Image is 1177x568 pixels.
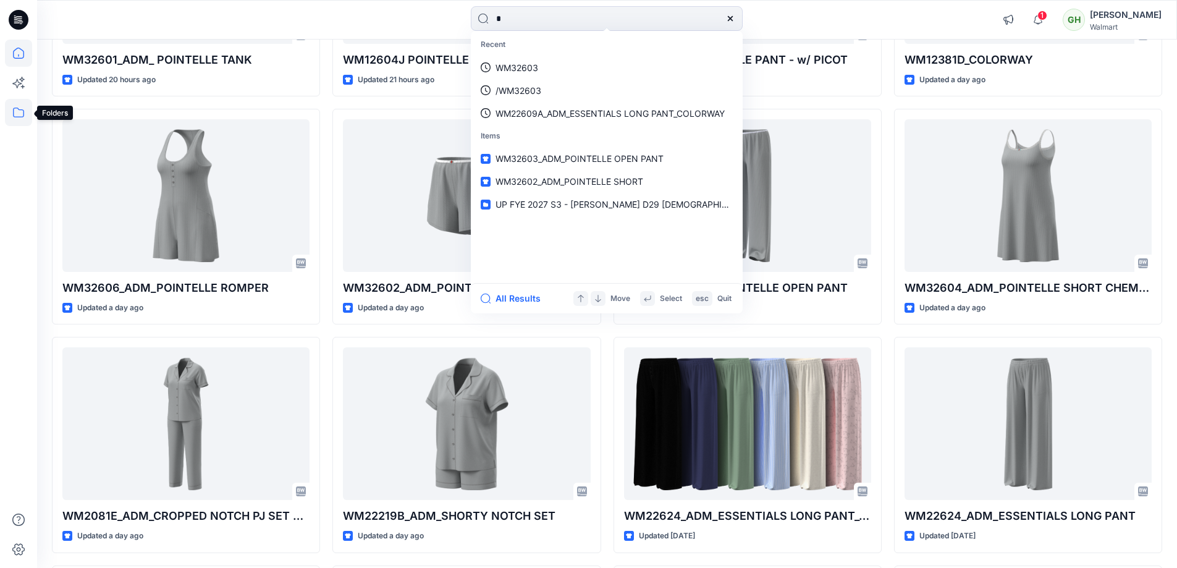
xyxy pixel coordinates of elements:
p: WM12604J POINTELLE PANT-FAUX FLY & BUTTONS + PICOT [343,51,590,69]
p: Updated a day ago [358,530,424,543]
span: WM32602_ADM_POINTELLE SHORT [496,176,643,187]
a: WM32603_ADM_POINTELLE OPEN PANT [624,119,871,272]
p: WM22609A_ADM_ESSENTIALS LONG PANT_COLORWAY [496,107,725,120]
p: WM32601_ADM_ POINTELLE TANK [62,51,310,69]
a: WM22624_ADM_ESSENTIALS LONG PANT [905,347,1152,500]
p: WM32604_ADM_POINTELLE SHORT CHEMISE [905,279,1152,297]
p: WM22219B_ADM_SHORTY NOTCH SET [343,507,590,525]
div: Walmart [1090,22,1162,32]
p: Updated a day ago [77,302,143,315]
p: Updated [DATE] [639,530,695,543]
p: WM12604K POINTELLE PANT - w/ PICOT [624,51,871,69]
p: Updated 21 hours ago [358,74,434,87]
button: All Results [481,291,549,306]
a: WM32603 [473,56,740,79]
a: /WM32603 [473,79,740,102]
p: WM32603 [496,61,538,74]
p: Recent [473,33,740,56]
a: WM22624_ADM_ESSENTIALS LONG PANT_COLORWAY [624,347,871,500]
a: WM32603_ADM_POINTELLE OPEN PANT [473,147,740,170]
p: esc [696,292,709,305]
p: Updated a day ago [77,530,143,543]
p: WM22624_ADM_ESSENTIALS LONG PANT [905,507,1152,525]
p: WM32603_ADM_POINTELLE OPEN PANT [624,279,871,297]
p: /WM32603 [496,84,541,97]
a: WM22219B_ADM_SHORTY NOTCH SET [343,347,590,500]
p: WM12381D_COLORWAY [905,51,1152,69]
p: Select [660,292,682,305]
span: 1 [1037,11,1047,20]
div: GH [1063,9,1085,31]
a: UP FYE 2027 S3 - [PERSON_NAME] D29 [DEMOGRAPHIC_DATA] Sleepwear [473,193,740,216]
p: Move [610,292,630,305]
p: WM32602_ADM_POINTELLE SHORT [343,279,590,297]
a: WM22609A_ADM_ESSENTIALS LONG PANT_COLORWAY [473,102,740,125]
span: WM32603_ADM_POINTELLE OPEN PANT [496,153,664,164]
p: WM32606_ADM_POINTELLE ROMPER [62,279,310,297]
p: WM22624_ADM_ESSENTIALS LONG PANT_COLORWAY [624,507,871,525]
a: WM32602_ADM_POINTELLE SHORT [343,119,590,272]
a: WM32606_ADM_POINTELLE ROMPER [62,119,310,272]
p: Updated a day ago [919,302,985,315]
a: WM32602_ADM_POINTELLE SHORT [473,170,740,193]
p: Items [473,125,740,148]
a: WM32604_ADM_POINTELLE SHORT CHEMISE [905,119,1152,272]
div: [PERSON_NAME] [1090,7,1162,22]
p: Updated [DATE] [919,530,976,543]
a: WM2081E_ADM_CROPPED NOTCH PJ SET WITH STRAIGHT HEM TOP [62,347,310,500]
p: Quit [717,292,732,305]
span: UP FYE 2027 S3 - [PERSON_NAME] D29 [DEMOGRAPHIC_DATA] Sleepwear [496,199,801,210]
p: Updated a day ago [919,74,985,87]
p: Updated 20 hours ago [77,74,156,87]
p: Updated a day ago [358,302,424,315]
p: WM2081E_ADM_CROPPED NOTCH PJ SET WITH STRAIGHT HEM TOP [62,507,310,525]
